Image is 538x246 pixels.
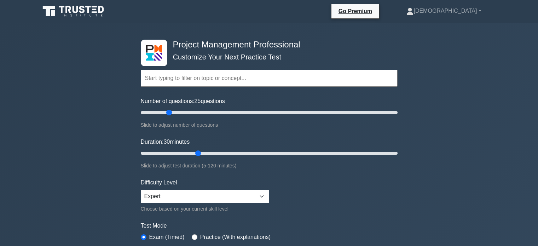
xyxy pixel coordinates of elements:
span: 25 [195,98,201,104]
div: Slide to adjust number of questions [141,121,398,129]
label: Practice (With explanations) [200,233,271,241]
label: Duration: minutes [141,138,190,146]
label: Difficulty Level [141,178,177,187]
h4: Project Management Professional [170,40,363,50]
span: 30 [163,139,170,145]
input: Start typing to filter on topic or concept... [141,70,398,87]
label: Number of questions: questions [141,97,225,105]
label: Exam (Timed) [149,233,185,241]
a: Go Premium [334,7,376,16]
div: Slide to adjust test duration (5-120 minutes) [141,161,398,170]
div: Choose based on your current skill level [141,205,269,213]
a: [DEMOGRAPHIC_DATA] [389,4,498,18]
label: Test Mode [141,222,398,230]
